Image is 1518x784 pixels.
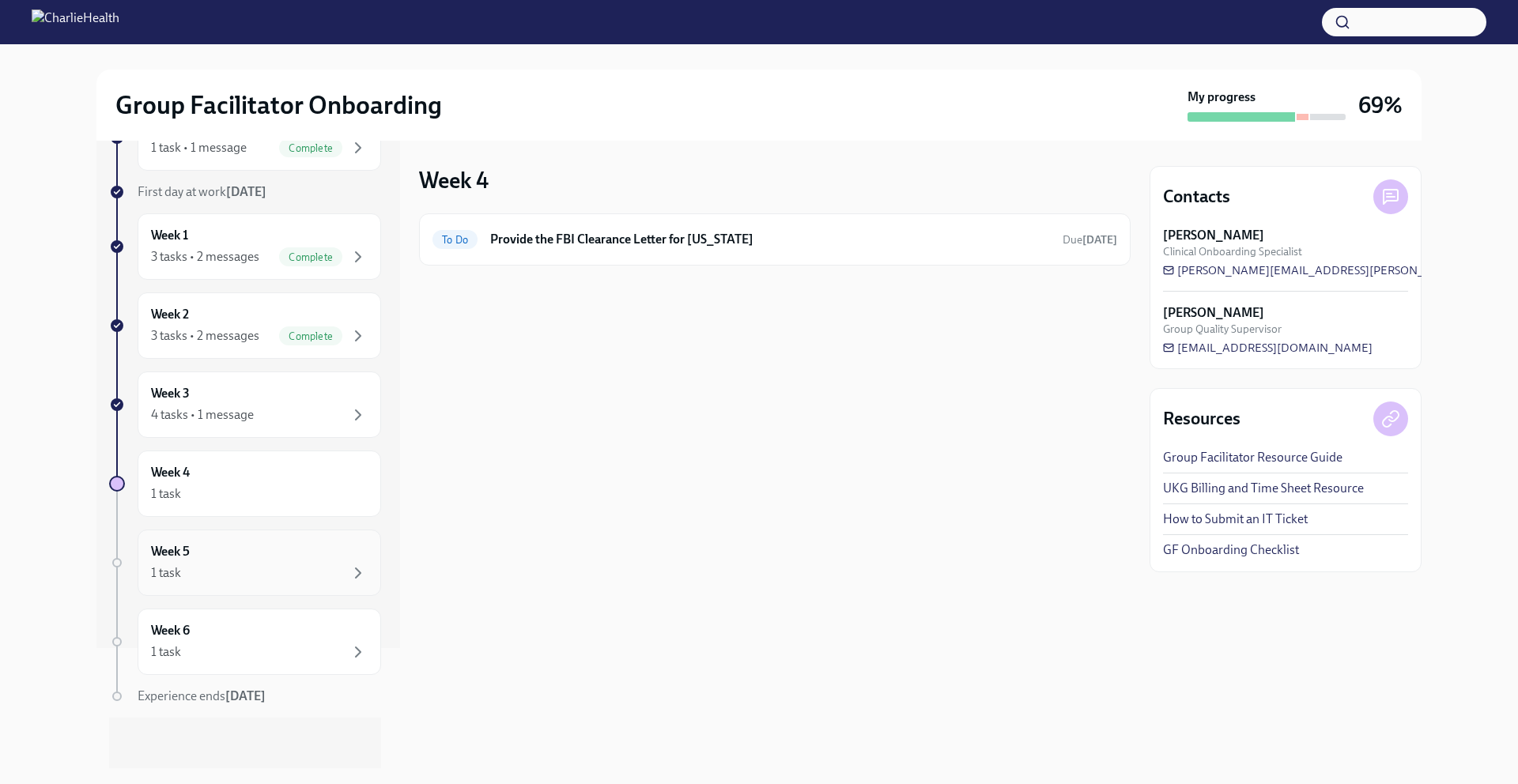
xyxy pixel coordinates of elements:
a: Week 41 task [109,450,381,517]
span: Complete [279,330,342,342]
div: 4 tasks • 1 message [151,406,254,424]
span: Group Quality Supervisor [1163,322,1282,337]
a: How to Submit an IT Ticket [1163,511,1308,528]
h6: Week 1 [151,227,188,244]
h6: Week 2 [151,306,189,323]
a: Week 61 task [109,609,381,675]
div: 1 task • 1 message [151,139,247,156]
a: [EMAIL_ADDRESS][DOMAIN_NAME] [1163,340,1373,356]
h2: Group Facilitator Onboarding [115,89,442,121]
div: 3 tasks • 2 messages [151,248,259,266]
a: GF Onboarding Checklist [1163,541,1299,559]
a: To DoProvide the FBI Clearance Letter for [US_STATE]Due[DATE] [432,227,1117,252]
h6: Week 5 [151,543,190,560]
strong: [PERSON_NAME] [1163,227,1264,244]
strong: [DATE] [1082,233,1117,247]
span: Complete [279,251,342,263]
span: Experience ends [138,688,266,703]
span: Complete [279,142,342,154]
h6: Week 6 [151,622,190,639]
div: 1 task [151,564,181,582]
a: Week 51 task [109,530,381,596]
h3: 69% [1358,91,1403,119]
a: Week 34 tasks • 1 message [109,371,381,438]
span: September 23rd, 2025 10:00 [1063,232,1117,247]
strong: [DATE] [225,688,266,703]
div: 1 task [151,643,181,661]
h4: Contacts [1163,185,1230,209]
h6: Week 4 [151,464,190,481]
a: First day at work[DATE] [109,183,381,201]
a: Week 23 tasks • 2 messagesComplete [109,292,381,359]
strong: [DATE] [226,184,266,199]
a: Week 13 tasks • 2 messagesComplete [109,213,381,280]
a: UKG Billing and Time Sheet Resource [1163,480,1364,497]
span: First day at work [138,184,266,199]
strong: [PERSON_NAME] [1163,304,1264,322]
h3: Week 4 [419,166,489,194]
span: Clinical Onboarding Specialist [1163,244,1302,259]
a: Group Facilitator Resource Guide [1163,449,1342,466]
span: To Do [432,234,478,246]
img: CharlieHealth [32,9,119,35]
div: 1 task [151,485,181,503]
h6: Provide the FBI Clearance Letter for [US_STATE] [490,231,1050,248]
h4: Resources [1163,407,1240,431]
div: 3 tasks • 2 messages [151,327,259,345]
h6: Week 3 [151,385,190,402]
strong: My progress [1188,89,1256,106]
span: Due [1063,233,1117,247]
